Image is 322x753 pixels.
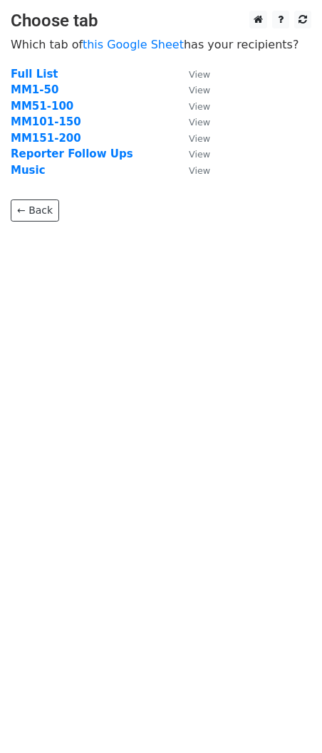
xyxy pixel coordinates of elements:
a: View [175,132,210,145]
a: MM151-200 [11,132,81,145]
p: Which tab of has your recipients? [11,37,311,52]
a: Music [11,164,46,177]
a: MM1-50 [11,83,58,96]
a: View [175,68,210,81]
a: this Google Sheet [83,38,184,51]
small: View [189,117,210,128]
a: ← Back [11,199,59,222]
a: View [175,164,210,177]
small: View [189,69,210,80]
small: View [189,133,210,144]
a: View [175,100,210,113]
h3: Choose tab [11,11,311,31]
a: View [175,115,210,128]
a: MM101-150 [11,115,81,128]
a: Reporter Follow Ups [11,147,133,160]
a: MM51-100 [11,100,73,113]
a: Full List [11,68,58,81]
small: View [189,149,210,160]
small: View [189,101,210,112]
small: View [189,85,210,95]
a: View [175,83,210,96]
a: View [175,147,210,160]
small: View [189,165,210,176]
